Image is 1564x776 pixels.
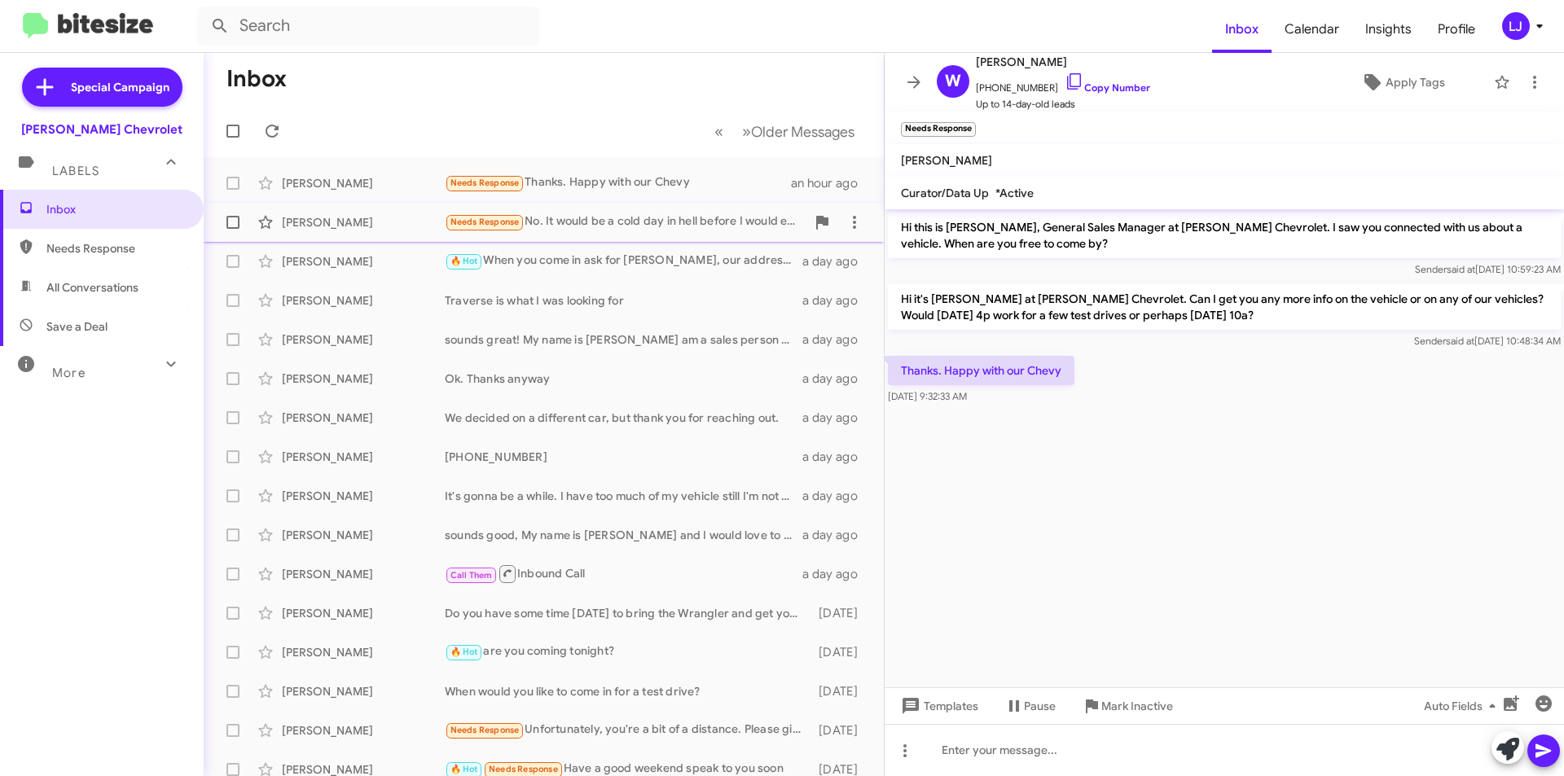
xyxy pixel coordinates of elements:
[450,647,478,657] span: 🔥 Hot
[282,253,445,270] div: [PERSON_NAME]
[46,240,185,256] span: Needs Response
[1447,263,1475,275] span: said at
[450,764,478,774] span: 🔥 Hot
[52,164,99,178] span: Labels
[976,96,1150,112] span: Up to 14-day-old leads
[945,68,961,94] span: W
[445,721,811,739] div: Unfortunately, you're a bit of a distance. Please give me more information on the car if possible...
[802,331,871,348] div: a day ago
[282,214,445,230] div: [PERSON_NAME]
[705,115,864,148] nav: Page navigation example
[811,605,871,621] div: [DATE]
[445,563,802,584] div: Inbound Call
[802,488,871,504] div: a day ago
[1069,691,1186,721] button: Mark Inactive
[1411,691,1515,721] button: Auto Fields
[445,173,791,192] div: Thanks. Happy with our Chevy
[450,178,520,188] span: Needs Response
[450,256,478,266] span: 🔥 Hot
[282,175,445,191] div: [PERSON_NAME]
[450,725,520,735] span: Needs Response
[46,201,185,217] span: Inbox
[1415,263,1561,275] span: Sender [DATE] 10:59:23 AM
[282,722,445,739] div: [PERSON_NAME]
[802,527,871,543] div: a day ago
[705,115,733,148] button: Previous
[445,213,806,231] div: No. It would be a cold day in hell before I would ever do business with you guys again
[1488,12,1546,40] button: LJ
[888,284,1561,330] p: Hi it's [PERSON_NAME] at [PERSON_NAME] Chevrolet. Can I get you any more info on the vehicle or o...
[282,644,445,660] div: [PERSON_NAME]
[1446,335,1474,347] span: said at
[282,605,445,621] div: [PERSON_NAME]
[226,66,287,92] h1: Inbox
[445,605,811,621] div: Do you have some time [DATE] to bring the Wrangler and get you a quick appraisal?
[802,370,871,387] div: a day ago
[445,292,802,309] div: Traverse is what I was looking for
[445,449,802,465] div: [PHONE_NUMBER]
[445,527,802,543] div: sounds good, My name is [PERSON_NAME] and I would love to help you out when you are ready. Either...
[991,691,1069,721] button: Pause
[811,644,871,660] div: [DATE]
[282,683,445,699] div: [PERSON_NAME]
[445,252,802,270] div: When you come in ask for [PERSON_NAME], our address is [STREET_ADDRESS]
[976,52,1150,72] span: [PERSON_NAME]
[445,370,802,387] div: Ok. Thanks anyway
[1065,81,1150,94] a: Copy Number
[1425,6,1488,53] a: Profile
[885,691,991,721] button: Templates
[71,79,169,95] span: Special Campaign
[1352,6,1425,53] a: Insights
[52,366,86,380] span: More
[1101,691,1173,721] span: Mark Inactive
[489,764,558,774] span: Needs Response
[888,390,967,402] span: [DATE] 9:32:33 AM
[898,691,978,721] span: Templates
[282,292,445,309] div: [PERSON_NAME]
[888,356,1074,385] p: Thanks. Happy with our Chevy
[21,121,182,138] div: [PERSON_NAME] Chevrolet
[811,683,871,699] div: [DATE]
[1502,12,1530,40] div: LJ
[197,7,539,46] input: Search
[445,683,811,699] div: When would you like to come in for a test drive?
[751,123,854,141] span: Older Messages
[901,153,992,168] span: [PERSON_NAME]
[1424,691,1502,721] span: Auto Fields
[802,253,871,270] div: a day ago
[901,122,976,137] small: Needs Response
[282,410,445,426] div: [PERSON_NAME]
[1212,6,1272,53] a: Inbox
[811,722,871,739] div: [DATE]
[445,331,802,348] div: sounds great! My name is [PERSON_NAME] am a sales person here at the dealership. My phone number ...
[450,217,520,227] span: Needs Response
[901,186,989,200] span: Curator/Data Up
[282,370,445,387] div: [PERSON_NAME]
[802,449,871,465] div: a day ago
[995,186,1034,200] span: *Active
[450,570,493,581] span: Call Them
[791,175,871,191] div: an hour ago
[802,410,871,426] div: a day ago
[445,488,802,504] div: It's gonna be a while. I have too much of my vehicle still I'm not rolling over.
[46,318,108,335] span: Save a Deal
[1386,68,1445,97] span: Apply Tags
[1272,6,1352,53] a: Calendar
[46,279,138,296] span: All Conversations
[445,410,802,426] div: We decided on a different car, but thank you for reaching out.
[1319,68,1486,97] button: Apply Tags
[282,331,445,348] div: [PERSON_NAME]
[282,566,445,582] div: [PERSON_NAME]
[714,121,723,142] span: «
[742,121,751,142] span: »
[976,72,1150,96] span: [PHONE_NUMBER]
[802,292,871,309] div: a day ago
[802,566,871,582] div: a day ago
[1414,335,1561,347] span: Sender [DATE] 10:48:34 AM
[1024,691,1056,721] span: Pause
[445,642,811,661] div: are you coming tonight?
